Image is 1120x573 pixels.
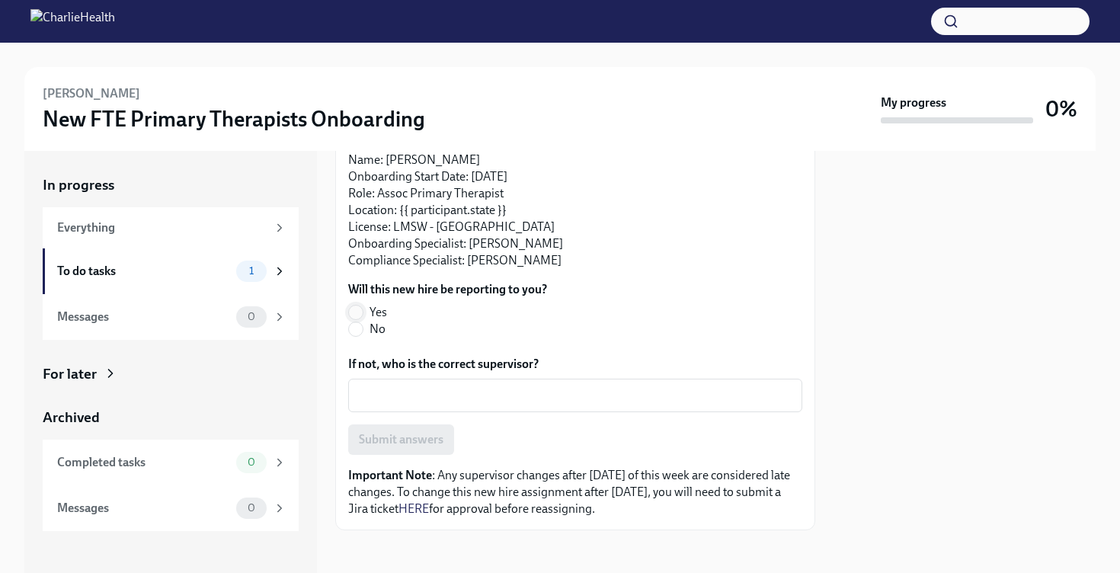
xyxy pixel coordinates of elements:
[43,207,299,248] a: Everything
[370,304,387,321] span: Yes
[370,321,386,338] span: No
[348,467,802,517] p: : Any supervisor changes after [DATE] of this week are considered late changes. To change this ne...
[43,364,97,384] div: For later
[43,85,140,102] h6: [PERSON_NAME]
[57,263,230,280] div: To do tasks
[238,311,264,322] span: 0
[881,94,946,111] strong: My progress
[43,364,299,384] a: For later
[57,454,230,471] div: Completed tasks
[43,440,299,485] a: Completed tasks0
[43,294,299,340] a: Messages0
[57,500,230,517] div: Messages
[348,281,547,298] label: Will this new hire be reporting to you?
[57,219,267,236] div: Everything
[57,309,230,325] div: Messages
[1045,95,1077,123] h3: 0%
[348,356,802,373] label: If not, who is the correct supervisor?
[238,502,264,514] span: 0
[30,9,115,34] img: CharlieHealth
[43,248,299,294] a: To do tasks1
[43,105,425,133] h3: New FTE Primary Therapists Onboarding
[348,468,432,482] strong: Important Note
[398,501,429,516] a: HERE
[238,456,264,468] span: 0
[43,408,299,427] a: Archived
[43,175,299,195] a: In progress
[240,265,263,277] span: 1
[43,485,299,531] a: Messages0
[348,152,802,269] p: Name: [PERSON_NAME] Onboarding Start Date: [DATE] Role: Assoc Primary Therapist Location: {{ part...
